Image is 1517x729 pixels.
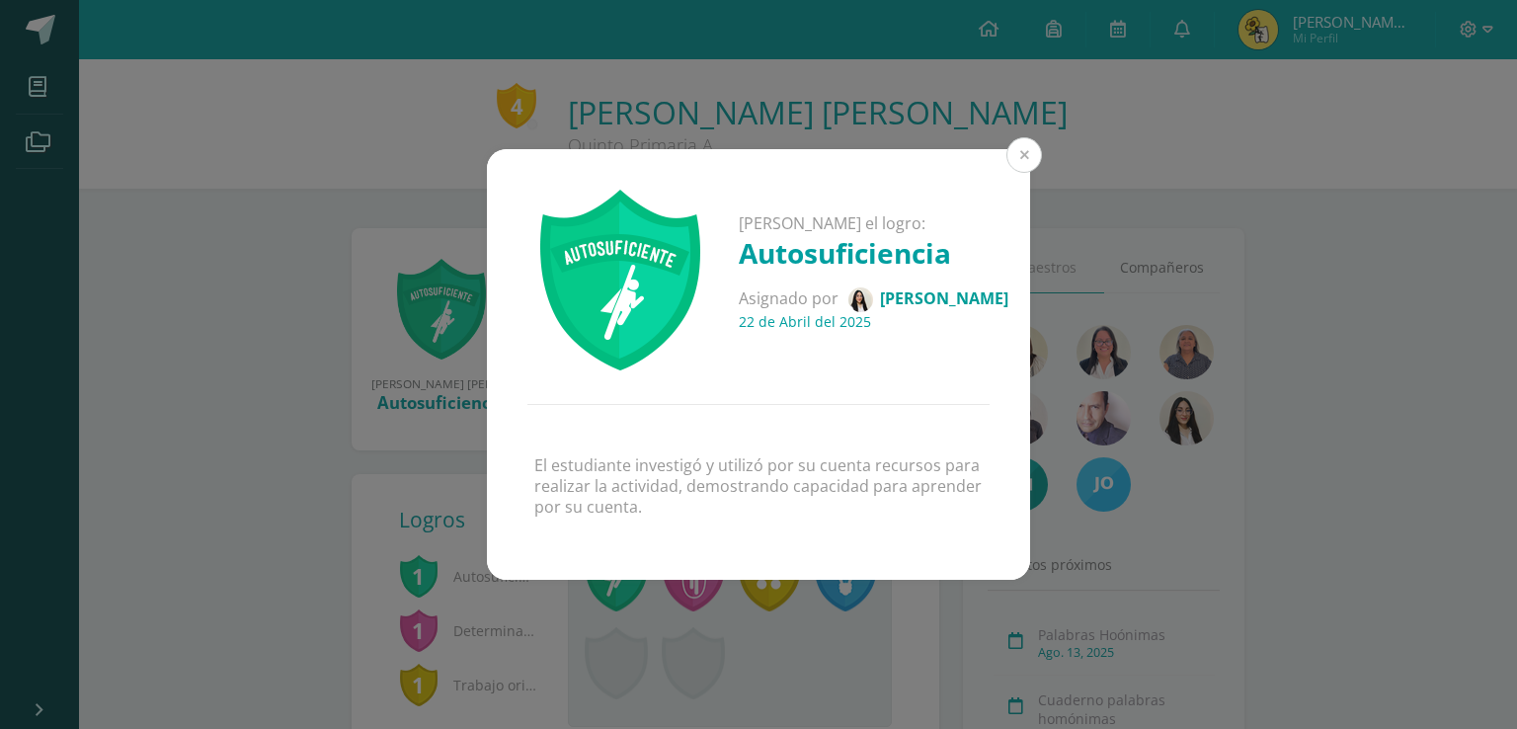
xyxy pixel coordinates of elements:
[848,287,873,312] img: 9e1ba65d84f534cbfa5e66b8e298fdfb.png
[534,455,983,517] p: El estudiante investigó y utilizó por su cuenta recursos para realizar la actividad, demostrando ...
[739,312,1008,331] h4: 22 de Abril del 2025
[1006,137,1042,173] button: Close (Esc)
[739,234,1008,272] h1: Autosuficiencia
[739,213,1008,234] p: [PERSON_NAME] el logro:
[880,287,1008,309] span: [PERSON_NAME]
[739,287,1008,312] p: Asignado por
